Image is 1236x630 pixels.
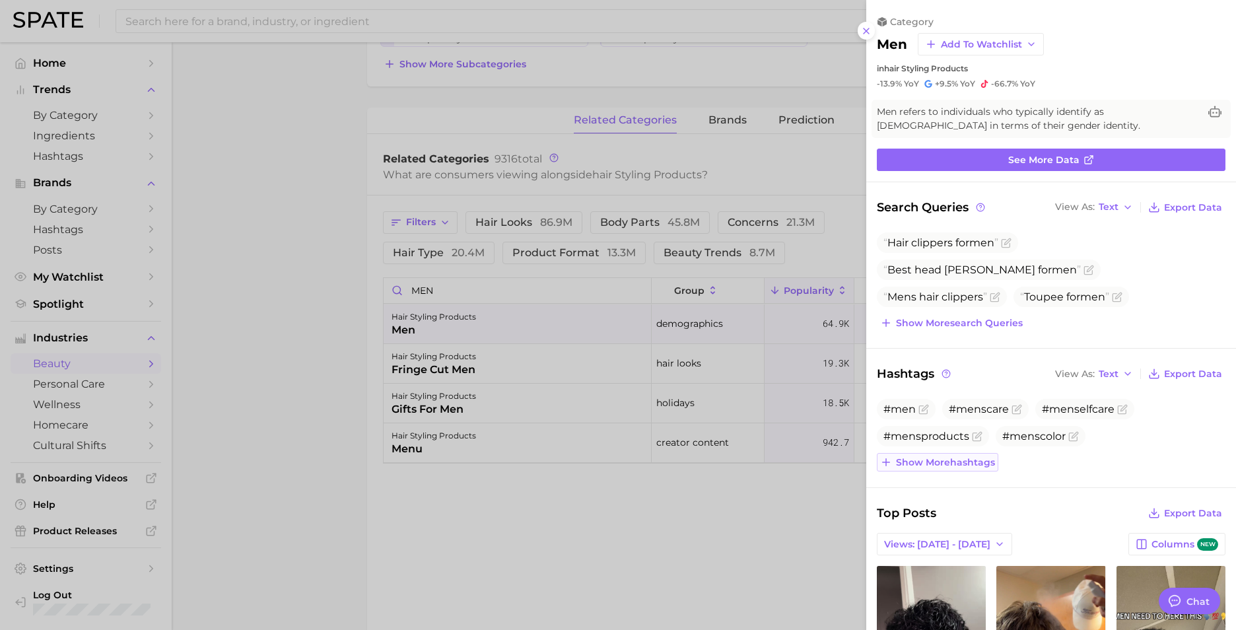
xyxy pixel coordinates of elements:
[1197,538,1218,551] span: new
[990,292,1000,302] button: Flag as miscategorized or irrelevant
[1052,199,1136,216] button: View AsText
[884,63,968,73] span: hair styling products
[1145,365,1225,383] button: Export Data
[1164,508,1222,519] span: Export Data
[877,63,1225,73] div: in
[991,79,1018,88] span: -66.7%
[1099,370,1118,378] span: Text
[918,33,1044,55] button: Add to Watchlist
[890,16,934,28] span: category
[883,430,969,442] span: #mensproducts
[1020,291,1109,303] span: Toupee for
[918,404,929,415] button: Flag as miscategorized or irrelevant
[1068,431,1079,442] button: Flag as miscategorized or irrelevant
[877,79,902,88] span: -13.9%
[1052,365,1136,382] button: View AsText
[877,314,1026,332] button: Show moresearch queries
[1008,155,1080,166] span: See more data
[1080,291,1105,303] span: men
[1099,203,1118,211] span: Text
[883,263,1081,276] span: Best head [PERSON_NAME] for
[1112,292,1122,302] button: Flag as miscategorized or irrelevant
[941,39,1022,50] span: Add to Watchlist
[1012,404,1022,415] button: Flag as miscategorized or irrelevant
[960,79,975,89] span: YoY
[1151,538,1218,551] span: Columns
[1164,202,1222,213] span: Export Data
[1052,263,1077,276] span: men
[877,149,1225,171] a: See more data
[877,36,907,52] h2: men
[877,198,987,217] span: Search Queries
[896,318,1023,329] span: Show more search queries
[883,403,916,415] span: #men
[883,236,998,249] span: Hair clippers for
[1117,404,1128,415] button: Flag as miscategorized or irrelevant
[969,236,994,249] span: men
[1164,368,1222,380] span: Export Data
[1001,238,1012,248] button: Flag as miscategorized or irrelevant
[949,403,1009,415] span: #menscare
[877,105,1199,133] span: Men refers to individuals who typically identify as [DEMOGRAPHIC_DATA] in terms of their gender i...
[935,79,958,88] span: +9.5%
[1042,403,1115,415] span: #menselfcare
[1128,533,1225,555] button: Columnsnew
[877,533,1012,555] button: Views: [DATE] - [DATE]
[887,291,911,303] span: Men
[884,539,990,550] span: Views: [DATE] - [DATE]
[1145,504,1225,522] button: Export Data
[904,79,919,89] span: YoY
[1020,79,1035,89] span: YoY
[877,453,998,472] button: Show morehashtags
[1055,370,1095,378] span: View As
[1083,265,1094,275] button: Flag as miscategorized or irrelevant
[877,365,953,383] span: Hashtags
[1002,430,1066,442] span: #menscolor
[1145,198,1225,217] button: Export Data
[877,504,936,522] span: Top Posts
[896,457,995,468] span: Show more hashtags
[1055,203,1095,211] span: View As
[972,431,982,442] button: Flag as miscategorized or irrelevant
[883,291,987,303] span: s hair clippers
